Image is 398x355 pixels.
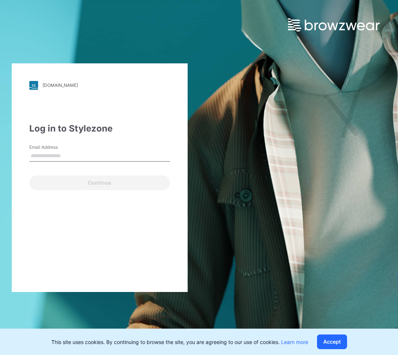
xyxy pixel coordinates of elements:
[43,82,78,88] div: [DOMAIN_NAME]
[281,339,308,345] a: Learn more
[29,144,81,151] label: Email Address
[29,81,38,90] img: stylezone-logo.562084cfcfab977791bfbf7441f1a819.svg
[51,338,308,346] p: This site uses cookies. By continuing to browse the site, you are agreeing to our use of cookies.
[29,81,170,90] a: [DOMAIN_NAME]
[317,334,347,349] button: Accept
[288,18,380,32] img: browzwear-logo.e42bd6dac1945053ebaf764b6aa21510.svg
[29,122,170,135] div: Log in to Stylezone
